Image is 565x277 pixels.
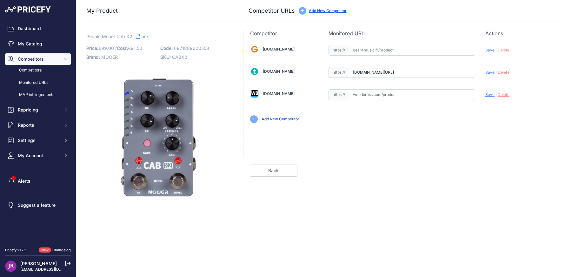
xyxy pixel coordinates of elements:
[18,137,59,144] span: Settings
[309,8,347,13] a: Add New Competitor
[5,38,71,50] a: My Catalog
[249,6,295,15] h3: Competitor URLs
[52,248,71,252] a: Changelog
[250,30,318,37] p: Competitor
[495,92,497,97] span: |
[115,45,142,51] span: / €
[329,45,349,56] span: https://
[263,91,295,96] a: [DOMAIN_NAME]
[86,32,132,40] span: Pedale Mooer Cab X2
[495,48,497,52] span: |
[329,67,349,78] span: https://
[349,89,475,100] input: woodbrass.com/product
[18,152,59,159] span: My Account
[498,92,509,97] span: Delete
[5,65,71,76] a: Competitors
[101,45,114,51] span: 99.00
[5,135,71,146] button: Settings
[5,6,51,13] img: Pricefy Logo
[262,117,299,121] a: Add New Competitor
[20,261,57,266] a: [PERSON_NAME]
[5,23,71,240] nav: Sidebar
[172,54,187,60] span: CABX2
[485,48,495,52] span: Save
[5,89,71,100] a: MAP infringements
[5,23,71,34] a: Dashboard
[160,45,173,51] span: Code:
[5,150,71,161] button: My Account
[263,69,295,74] a: [DOMAIN_NAME]
[498,70,509,75] span: Delete
[5,119,71,131] button: Reports
[485,70,495,75] span: Save
[498,48,509,52] span: Delete
[263,47,295,51] a: [DOMAIN_NAME]
[495,70,497,75] span: |
[86,6,231,15] h3: My Product
[485,30,554,37] p: Actions
[349,67,475,78] input: thomann.fr/product
[39,247,51,253] span: New
[485,92,495,97] span: Save
[329,89,349,100] span: https://
[20,267,87,272] a: [EMAIL_ADDRESS][DOMAIN_NAME]
[5,247,26,253] div: Pricefy v1.7.2
[86,54,100,60] span: Brand:
[136,32,149,40] a: Link
[101,54,118,60] span: MOOER
[86,44,156,53] p: €
[5,104,71,116] button: Repricing
[174,45,209,51] span: 6971889220558
[5,175,71,187] a: Alerts
[160,54,171,60] span: SKU:
[5,53,71,65] button: Competitors
[117,45,128,51] span: Cost:
[5,199,71,211] a: Suggest a feature
[5,77,71,88] a: Monitored URLs
[131,45,142,51] span: 91.50
[86,45,98,51] span: Price:
[18,107,59,113] span: Repricing
[18,56,59,62] span: Competitors
[18,122,59,128] span: Reports
[329,30,475,37] p: Monitored URL
[250,165,297,177] a: Back
[349,45,475,56] input: gear4music.fr/product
